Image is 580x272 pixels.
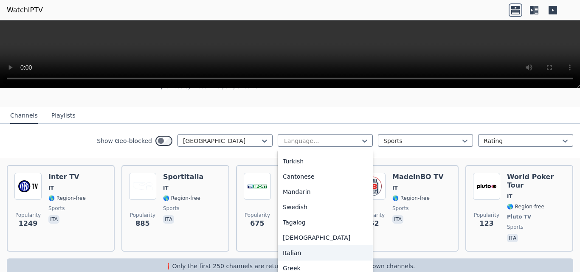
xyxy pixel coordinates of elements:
p: ita [163,215,174,224]
h6: World Poker Tour [507,173,566,190]
span: IT [163,185,169,191]
div: Tagalog [278,215,373,230]
span: sports [392,205,408,212]
h6: Inter TV [48,173,86,181]
label: Show Geo-blocked [97,137,152,145]
a: WatchIPTV [7,5,43,15]
span: 675 [250,219,264,229]
span: Pluto TV [507,213,531,220]
div: Cantonese [278,169,373,184]
p: ita [392,215,403,224]
span: 🌎 Region-free [48,195,86,202]
img: Sportitalia [129,173,156,200]
div: Turkish [278,154,373,169]
span: Popularity [245,212,270,219]
img: Inter TV [14,173,42,200]
span: Popularity [130,212,155,219]
span: IT [48,185,54,191]
span: Popularity [474,212,499,219]
span: IT [392,185,398,191]
p: ita [48,215,59,224]
button: Playlists [51,108,76,124]
h6: MadeinBO TV [392,173,444,181]
img: TR Sport [244,173,271,200]
img: World Poker Tour [473,173,500,200]
button: Channels [10,108,38,124]
div: [DEMOGRAPHIC_DATA] [278,230,373,245]
span: sports [48,205,65,212]
span: sports [507,224,523,230]
p: ita [507,234,518,242]
span: Popularity [15,212,41,219]
span: 🌎 Region-free [507,203,544,210]
span: 1249 [19,219,38,229]
p: ❗️Only the first 250 channels are returned, use the filters to narrow down channels. [10,262,570,270]
div: Mandarin [278,184,373,199]
h6: Sportitalia [163,173,203,181]
div: Swedish [278,199,373,215]
span: 123 [479,219,493,229]
span: IT [507,193,512,200]
div: Italian [278,245,373,261]
span: 🌎 Region-free [392,195,430,202]
span: 🌎 Region-free [163,195,200,202]
span: 885 [135,219,149,229]
span: sports [163,205,179,212]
